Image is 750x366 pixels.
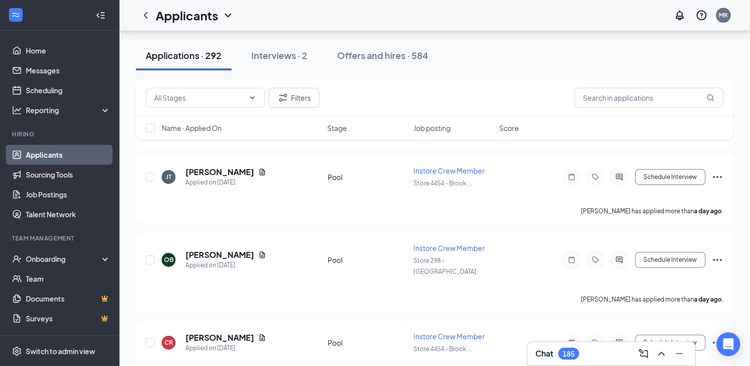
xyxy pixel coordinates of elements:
div: Applied on [DATE] [185,343,266,353]
span: Instore Crew Member [413,332,485,341]
a: Scheduling [26,80,111,100]
svg: Ellipses [711,171,723,183]
button: ChevronUp [653,346,669,362]
svg: ActiveChat [613,173,625,181]
svg: ChevronLeft [140,9,152,21]
div: Pool [328,338,407,348]
svg: Filter [277,92,289,104]
h5: [PERSON_NAME] [185,167,254,178]
svg: Tag [589,256,601,264]
svg: WorkstreamLogo [11,10,21,20]
div: CR [165,338,173,347]
svg: Settings [12,346,22,356]
div: Pool [328,172,407,182]
b: a day ago [694,296,722,303]
svg: Document [258,251,266,259]
div: Pool [328,255,407,265]
span: Job posting [413,123,451,133]
div: Onboarding [26,254,102,264]
div: Hiring [12,130,109,138]
svg: QuestionInfo [695,9,707,21]
div: MR [719,11,728,19]
svg: UserCheck [12,254,22,264]
div: 185 [563,350,575,358]
svg: ActiveChat [613,339,625,347]
svg: ChevronUp [655,348,667,360]
svg: Collapse [96,10,106,20]
button: ComposeMessage [635,346,651,362]
div: Applications · 292 [146,49,222,61]
span: Stage [327,123,347,133]
svg: ChevronDown [222,9,234,21]
a: Messages [26,61,111,80]
div: Applied on [DATE] [185,178,266,187]
svg: ChevronDown [248,94,256,102]
div: Offers and hires · 584 [337,49,428,61]
svg: ComposeMessage [637,348,649,360]
p: [PERSON_NAME] has applied more than . [581,295,723,304]
input: All Stages [154,92,244,103]
h5: [PERSON_NAME] [185,332,254,343]
button: Schedule Interview [635,252,705,268]
button: Minimize [671,346,687,362]
div: Interviews · 2 [251,49,307,61]
button: Schedule Interview [635,335,705,351]
div: Reporting [26,105,111,115]
h3: Chat [535,348,553,359]
a: SurveysCrown [26,308,111,328]
svg: Document [258,334,266,342]
button: Schedule Interview [635,169,705,185]
a: Talent Network [26,204,111,224]
button: Filter Filters [269,88,319,108]
span: Name · Applied On [162,123,222,133]
b: a day ago [694,207,722,215]
svg: Analysis [12,105,22,115]
a: Team [26,269,111,289]
svg: Minimize [673,348,685,360]
input: Search in applications [575,88,723,108]
span: Score [499,123,519,133]
svg: Note [566,256,577,264]
a: Applicants [26,145,111,165]
svg: Notifications [674,9,686,21]
div: JT [166,173,172,181]
a: Job Postings [26,184,111,204]
a: Sourcing Tools [26,165,111,184]
svg: Tag [589,173,601,181]
a: Home [26,41,111,61]
span: Store 4454 - Brook ... [413,180,472,187]
span: Instore Crew Member [413,166,485,175]
div: Applied on [DATE] [185,260,266,270]
svg: ActiveChat [613,256,625,264]
svg: Note [566,173,577,181]
svg: Tag [589,339,601,347]
p: [PERSON_NAME] has applied more than . [581,207,723,215]
div: Open Intercom Messenger [716,332,740,356]
div: Team Management [12,234,109,243]
h5: [PERSON_NAME] [185,249,254,260]
span: Store 298 - [GEOGRAPHIC_DATA] [413,257,476,275]
svg: Note [566,339,577,347]
svg: Ellipses [711,337,723,349]
span: Instore Crew Member [413,244,485,252]
span: Store 4454 - Brook ... [413,345,472,353]
div: Switch to admin view [26,346,95,356]
svg: MagnifyingGlass [706,94,714,102]
a: DocumentsCrown [26,289,111,308]
h1: Applicants [156,7,218,24]
svg: Ellipses [711,254,723,266]
div: OB [164,255,173,264]
svg: Document [258,168,266,176]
